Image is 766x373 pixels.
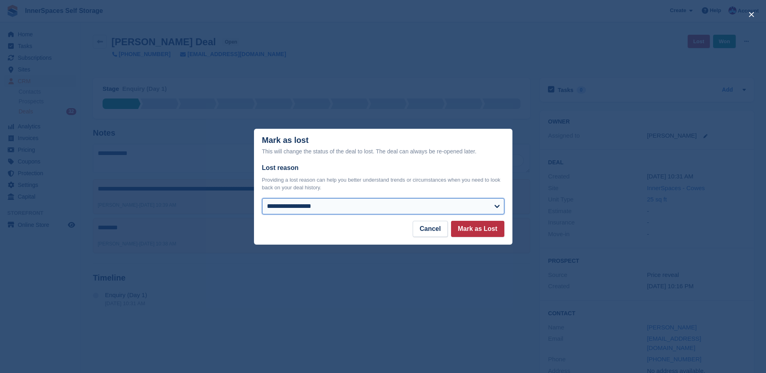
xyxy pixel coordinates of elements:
[262,176,504,192] p: Providing a lost reason can help you better understand trends or circumstances when you need to l...
[745,8,758,21] button: close
[413,221,447,237] button: Cancel
[451,221,504,237] button: Mark as Lost
[262,136,504,156] div: Mark as lost
[262,147,504,156] div: This will change the status of the deal to lost. The deal can always be re-opened later.
[262,163,504,173] label: Lost reason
